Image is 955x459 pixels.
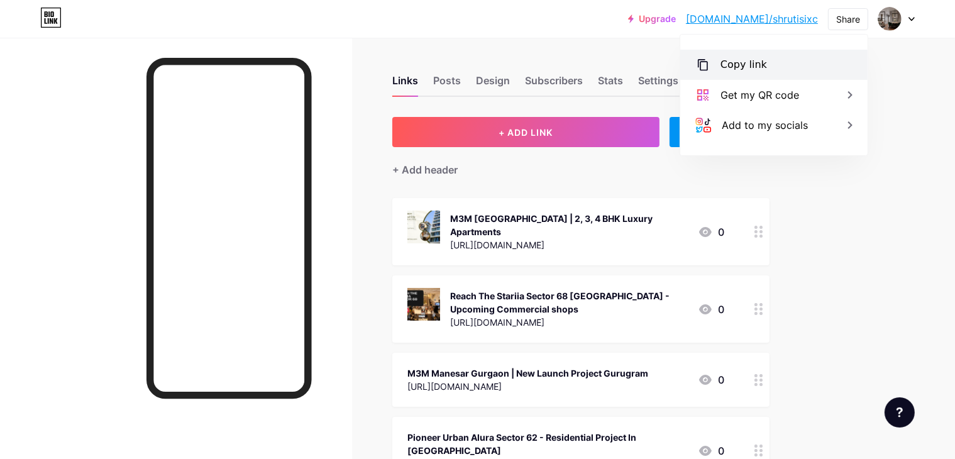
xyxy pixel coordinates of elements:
[407,288,440,321] img: Reach The Stariia Sector 68 Gurgaon - Upcoming Commercial shops
[720,57,767,72] div: Copy link
[450,212,688,238] div: M3M [GEOGRAPHIC_DATA] | 2, 3, 4 BHK Luxury Apartments
[407,211,440,243] img: M3M Gurgaon International City Manesar | 2, 3, 4 BHK Luxury Apartments
[878,7,902,31] img: Shruti Singh
[638,73,678,96] div: Settings
[499,127,553,138] span: + ADD LINK
[476,73,510,96] div: Design
[722,118,808,133] div: Add to my socials
[698,372,724,387] div: 0
[407,431,688,457] div: Pioneer Urban Alura Sector 62 - Residential Project In [GEOGRAPHIC_DATA]
[392,117,660,147] button: + ADD LINK
[628,14,676,24] a: Upgrade
[407,380,648,393] div: [URL][DOMAIN_NAME]
[686,11,818,26] a: [DOMAIN_NAME]/shrutisixc
[670,117,770,147] div: + ADD EMBED
[450,316,688,329] div: [URL][DOMAIN_NAME]
[698,443,724,458] div: 0
[698,302,724,317] div: 0
[598,73,623,96] div: Stats
[450,289,688,316] div: Reach The Stariia Sector 68 [GEOGRAPHIC_DATA] - Upcoming Commercial shops
[836,13,860,26] div: Share
[450,238,688,252] div: [URL][DOMAIN_NAME]
[698,224,724,240] div: 0
[720,87,799,102] div: Get my QR code
[407,367,648,380] div: M3M Manesar Gurgaon | New Launch Project Gurugram
[392,73,418,96] div: Links
[433,73,461,96] div: Posts
[392,162,458,177] div: + Add header
[525,73,583,96] div: Subscribers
